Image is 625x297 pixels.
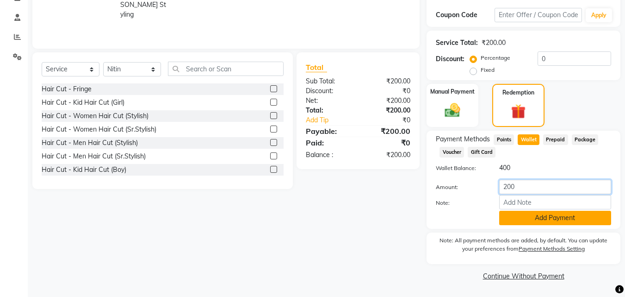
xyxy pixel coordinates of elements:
div: Hair Cut - Kid Hair Cut (Girl) [42,98,124,107]
button: Add Payment [499,211,611,225]
input: Amount [499,180,611,194]
label: Wallet Balance: [429,164,492,172]
label: Amount: [429,183,492,191]
span: Points [494,134,514,145]
div: ₹200.00 [358,106,417,115]
div: ₹200.00 [358,76,417,86]
input: Search or Scan [168,62,284,76]
div: ₹0 [358,137,417,148]
div: Hair Cut - Women Hair Cut (Stylish) [42,111,149,121]
div: Hair Cut - Men Hair Cut (Sr.Stylish) [42,152,146,161]
label: Fixed [481,66,495,74]
div: Net: [299,96,358,106]
div: Total: [299,106,358,115]
img: _gift.svg [507,102,530,120]
div: ₹200.00 [358,126,417,137]
label: Redemption [502,88,534,97]
span: Prepaid [543,134,568,145]
a: Add Tip [299,115,368,125]
div: Payable: [299,126,358,137]
div: ₹200.00 [358,150,417,160]
span: Gift Card [468,147,495,158]
label: Note: All payment methods are added, by default. You can update your preferences from [436,236,611,257]
div: Hair Cut - Women Hair Cut (Sr.Stylish) [42,125,156,134]
button: Apply [586,8,612,22]
label: Payment Methods Setting [519,245,585,253]
span: Wallet [518,134,539,145]
div: Sub Total: [299,76,358,86]
span: Total [306,63,327,72]
div: ₹0 [368,115,418,125]
img: _cash.svg [440,101,465,119]
div: 400 [492,163,618,173]
div: ₹200.00 [482,38,506,48]
div: Coupon Code [436,10,494,20]
span: Voucher [439,147,464,158]
div: Paid: [299,137,358,148]
div: Hair Cut - Kid Hair Cut (Boy) [42,165,126,175]
span: Package [572,134,599,145]
div: Hair Cut - Men Hair Cut (Stylish) [42,138,138,148]
input: Enter Offer / Coupon Code [495,8,582,22]
span: Payment Methods [436,134,490,144]
div: Discount: [436,54,464,64]
label: Note: [429,199,492,207]
div: Service Total: [436,38,478,48]
label: Percentage [481,54,510,62]
div: ₹200.00 [358,96,417,106]
input: Add Note [499,195,611,209]
label: Manual Payment [430,88,475,96]
div: Hair Cut - Fringe [42,84,92,94]
div: Balance : [299,150,358,160]
div: Discount: [299,86,358,96]
a: Continue Without Payment [428,272,619,281]
div: ₹0 [358,86,417,96]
